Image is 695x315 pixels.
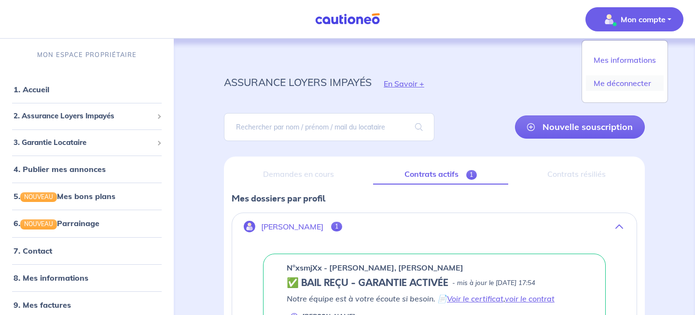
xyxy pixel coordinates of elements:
a: Me déconnecter [586,75,664,91]
a: 4. Publier mes annonces [14,164,106,174]
img: Cautioneo [311,13,384,25]
div: 1. Accueil [4,80,170,99]
p: MON ESPACE PROPRIÉTAIRE [37,50,137,59]
h5: ✅ BAIL REÇU - GARANTIE ACTIVÉE [287,277,448,289]
p: Notre équipe est à votre écoute si besoin. 📄 , [287,293,582,304]
div: 2. Assurance Loyers Impayés [4,107,170,126]
p: [PERSON_NAME] [261,222,323,231]
img: illu_account.svg [244,221,255,232]
a: 9. Mes factures [14,300,71,310]
span: 1 [466,170,477,180]
a: 7. Contact [14,246,52,256]
a: Voir le certificat [447,294,503,303]
div: 3. Garantie Locataire [4,133,170,152]
div: 6.NOUVEAUParrainage [4,214,170,233]
span: 1 [331,222,342,231]
p: Mes dossiers par profil [232,192,637,205]
div: 8. Mes informations [4,268,170,287]
div: illu_account_valid_menu.svgMon compte [582,40,668,103]
span: search [403,114,434,141]
button: illu_account_valid_menu.svgMon compte [585,7,683,31]
span: 3. Garantie Locataire [14,137,153,148]
div: 4. Publier mes annonces [4,159,170,179]
img: illu_account_valid_menu.svg [601,12,617,27]
button: En Savoir + [372,70,436,98]
div: 5.NOUVEAUMes bons plans [4,186,170,206]
a: voir le contrat [505,294,555,303]
a: Contrats actifs1 [373,164,508,185]
a: Mes informations [586,52,664,68]
a: 8. Mes informations [14,273,88,283]
input: Rechercher par nom / prénom / mail du locataire [224,113,434,141]
div: state: CONTRACT-VALIDATED, Context: NEW,MAYBE-CERTIFICATE,RELATIONSHIP,LESSOR-DOCUMENTS [287,277,582,289]
button: [PERSON_NAME]1 [232,215,637,238]
a: 1. Accueil [14,85,49,94]
p: - mis à jour le [DATE] 17:54 [452,278,535,288]
p: Mon compte [621,14,666,25]
p: n°xsmjXx - [PERSON_NAME], [PERSON_NAME] [287,262,463,273]
div: 7. Contact [4,241,170,260]
a: 6.NOUVEAUParrainage [14,218,99,228]
div: 9. Mes factures [4,295,170,315]
p: assurance loyers impayés [224,73,372,91]
span: 2. Assurance Loyers Impayés [14,111,153,122]
a: 5.NOUVEAUMes bons plans [14,191,115,201]
a: Nouvelle souscription [515,115,645,139]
